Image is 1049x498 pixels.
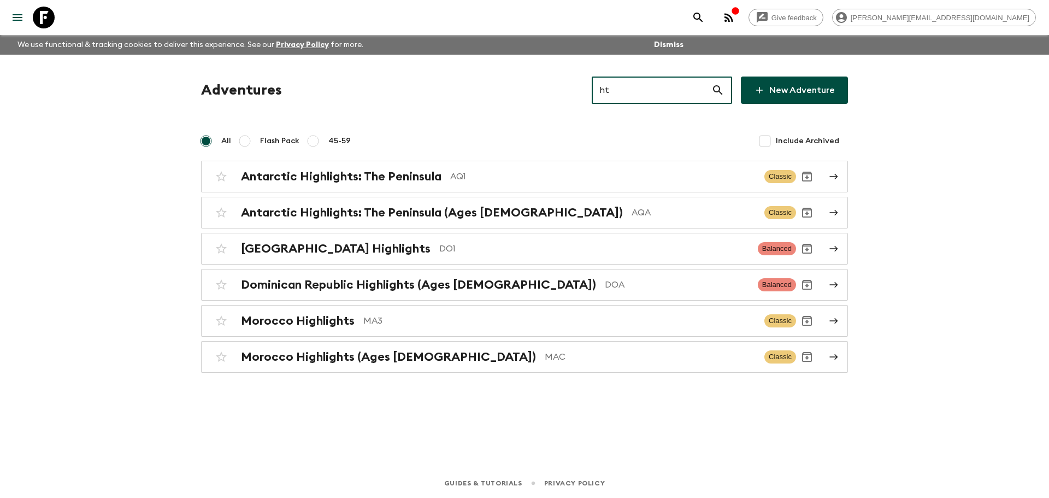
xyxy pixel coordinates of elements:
span: Balanced [758,242,796,255]
a: Guides & Tutorials [444,477,522,489]
span: Give feedback [765,14,823,22]
button: Archive [796,274,818,296]
a: Dominican Republic Highlights (Ages [DEMOGRAPHIC_DATA])DOABalancedArchive [201,269,848,301]
a: Morocco Highlights (Ages [DEMOGRAPHIC_DATA])MACClassicArchive [201,341,848,373]
h2: Antarctic Highlights: The Peninsula (Ages [DEMOGRAPHIC_DATA]) [241,206,623,220]
h2: Morocco Highlights (Ages [DEMOGRAPHIC_DATA]) [241,350,536,364]
input: e.g. AR1, Argentina [592,75,711,106]
span: Classic [764,350,796,364]
span: Flash Pack [260,136,299,147]
a: Privacy Policy [276,41,329,49]
span: All [221,136,231,147]
div: [PERSON_NAME][EMAIL_ADDRESS][DOMAIN_NAME] [832,9,1036,26]
span: Classic [764,314,796,327]
h2: Antarctic Highlights: The Peninsula [241,169,441,184]
a: Give feedback [749,9,823,26]
span: Classic [764,206,796,219]
a: New Adventure [741,77,848,104]
span: 45-59 [328,136,351,147]
button: Dismiss [651,37,686,52]
button: Archive [796,166,818,188]
p: MA3 [363,314,756,327]
a: Antarctic Highlights: The PeninsulaAQ1ClassicArchive [201,161,848,192]
p: MAC [545,350,756,364]
button: search adventures [687,7,709,28]
span: [PERSON_NAME][EMAIL_ADDRESS][DOMAIN_NAME] [845,14,1035,22]
button: menu [7,7,28,28]
h2: [GEOGRAPHIC_DATA] Highlights [241,242,431,256]
button: Archive [796,238,818,260]
h2: Dominican Republic Highlights (Ages [DEMOGRAPHIC_DATA]) [241,278,596,292]
span: Include Archived [776,136,839,147]
a: Morocco HighlightsMA3ClassicArchive [201,305,848,337]
p: We use functional & tracking cookies to deliver this experience. See our for more. [13,35,368,55]
p: DO1 [439,242,749,255]
button: Archive [796,346,818,368]
span: Balanced [758,278,796,291]
a: [GEOGRAPHIC_DATA] HighlightsDO1BalancedArchive [201,233,848,265]
a: Antarctic Highlights: The Peninsula (Ages [DEMOGRAPHIC_DATA])AQAClassicArchive [201,197,848,229]
p: DOA [605,278,749,291]
a: Privacy Policy [544,477,605,489]
span: Classic [764,170,796,183]
h2: Morocco Highlights [241,314,355,328]
p: AQA [632,206,756,219]
button: Archive [796,202,818,224]
button: Archive [796,310,818,332]
p: AQ1 [450,170,756,183]
h1: Adventures [201,79,282,101]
